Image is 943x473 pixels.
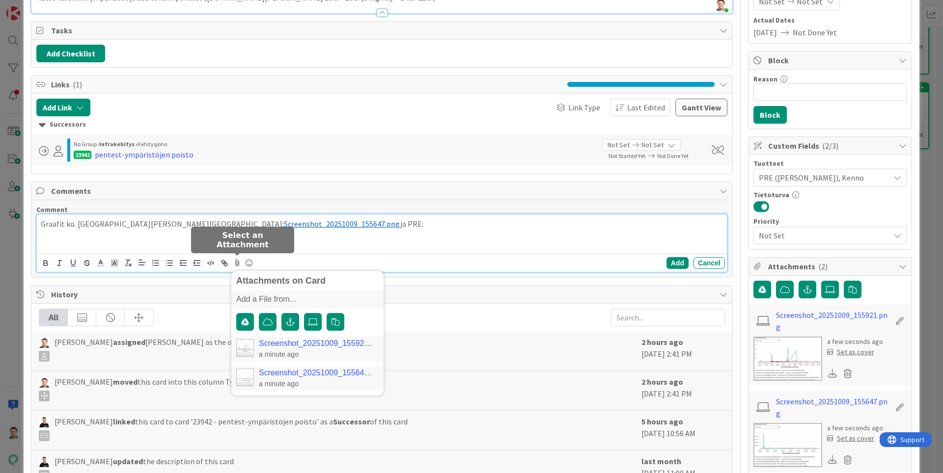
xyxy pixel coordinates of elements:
[818,262,828,271] span: ( 2 )
[641,337,683,347] b: 2 hours ago
[51,185,715,197] span: Comments
[611,309,725,326] input: Search...
[666,257,689,269] button: Add
[753,218,907,225] div: Priority
[768,261,894,272] span: Attachments
[259,379,374,388] div: a minute ago
[609,152,645,159] span: Not Started Yet
[641,336,725,366] div: [DATE] 2:41 PM
[759,172,889,184] span: PRE ([PERSON_NAME]), Kenno
[641,456,681,466] b: last month
[39,456,50,467] img: JV
[641,140,664,150] span: Not Set
[113,456,143,466] b: updated
[39,309,68,326] div: All
[827,423,883,433] div: a few seconds ago
[51,289,715,300] span: History
[259,350,374,359] div: a minute ago
[768,54,894,66] span: Block
[641,417,683,426] b: 5 hours ago
[753,106,787,124] button: Block
[827,337,883,347] div: a few seconds ago
[768,140,894,152] span: Custom Fields
[236,276,379,286] div: Attachments on Card
[568,102,600,113] span: Link Type
[36,205,68,214] span: Comment
[95,149,194,160] div: pentest-ympäristöjen poisto
[99,140,138,148] b: Infrakehitys ›
[753,15,907,26] span: Actual Dates
[827,453,838,466] div: Download
[195,231,290,249] h5: Select an Attachment
[793,26,837,38] span: Not Done Yet
[827,433,874,444] div: Set as cover
[693,257,725,269] button: Cancel
[333,417,370,426] b: Successor
[827,367,838,380] div: Download
[753,191,907,198] div: Tietoturva
[113,377,138,387] b: moved
[21,1,45,13] span: Support
[74,151,91,159] div: 23942
[39,119,725,130] div: Successors
[753,75,777,83] label: Reason
[39,417,50,427] img: JV
[259,339,374,348] a: Screenshot_20251009_155921.png
[753,26,777,38] span: [DATE]
[610,99,670,116] button: Last Edited
[73,79,82,89] span: ( 1 )
[39,377,50,388] img: TG
[55,336,288,362] span: [PERSON_NAME] [PERSON_NAME] as the owner of this card
[231,290,384,308] div: Add a File from...
[74,140,99,148] span: No Group ›
[641,416,725,445] div: [DATE] 10:56 AM
[822,141,838,151] span: ( 2/3 )
[657,152,689,159] span: Not Done Yet
[259,368,374,377] a: Screenshot_20251009_155647.png
[41,218,723,230] p: Graafit ko. [GEOGRAPHIC_DATA][PERSON_NAME][GEOGRAPHIC_DATA]: ja PRE:
[753,160,907,167] div: Tuotteet
[113,337,145,347] b: assigned
[51,25,715,36] span: Tasks
[55,416,408,441] span: [PERSON_NAME] this card to card '23942 - pentest-ympäristöjen poisto' as a of this card
[55,376,256,401] span: [PERSON_NAME] this card into this column Työn alla
[51,79,562,90] span: Links
[827,347,874,357] div: Set as cover
[113,417,135,426] b: linked
[776,309,890,333] a: Screenshot_20251009_155921.png
[284,219,400,229] span: Screenshot_20251009_155647.png
[759,229,885,242] span: Not Set
[39,337,50,348] img: TG
[627,102,665,113] span: Last Edited
[36,45,105,62] button: Add Checklist
[776,395,890,419] a: Screenshot_20251009_155647.png
[641,376,725,405] div: [DATE] 2:41 PM
[641,377,683,387] b: 2 hours ago
[608,140,630,150] span: Not Set
[36,99,90,116] button: Add Link
[675,99,727,116] button: Gantt View
[138,140,167,148] span: Kehitysjono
